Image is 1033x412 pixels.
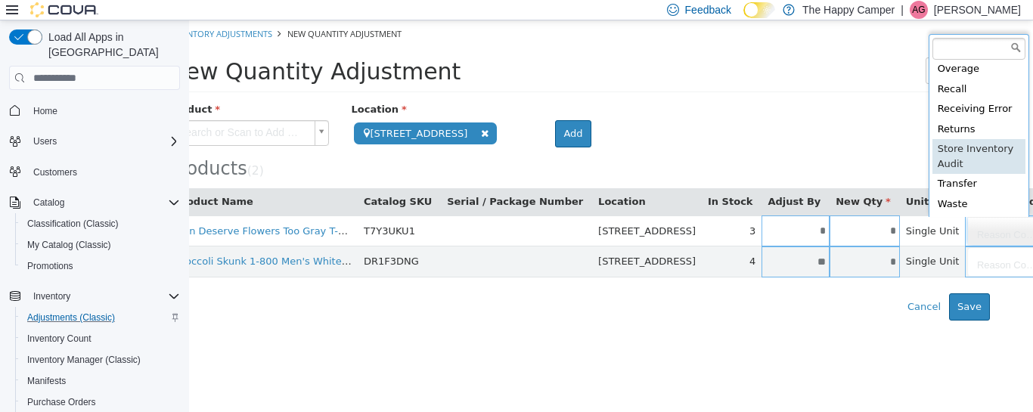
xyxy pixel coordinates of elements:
[42,29,180,60] span: Load All Apps in [GEOGRAPHIC_DATA]
[3,99,186,121] button: Home
[21,215,180,233] span: Classification (Classic)
[27,132,63,150] button: Users
[33,166,77,178] span: Customers
[3,161,186,183] button: Customers
[27,194,180,212] span: Catalog
[912,1,925,19] span: Ag
[27,333,92,345] span: Inventory Count
[27,311,115,324] span: Adjustments (Classic)
[743,153,836,174] div: Transfer
[21,330,98,348] a: Inventory Count
[21,372,180,390] span: Manifests
[15,307,186,328] button: Adjustments (Classic)
[21,351,180,369] span: Inventory Manager (Classic)
[743,39,836,59] div: Overage
[15,370,186,392] button: Manifests
[21,351,147,369] a: Inventory Manager (Classic)
[27,132,180,150] span: Users
[743,2,775,18] input: Dark Mode
[27,287,76,305] button: Inventory
[27,287,180,305] span: Inventory
[33,135,57,147] span: Users
[901,1,904,19] p: |
[21,257,180,275] span: Promotions
[15,349,186,370] button: Inventory Manager (Classic)
[934,1,1021,19] p: [PERSON_NAME]
[15,234,186,256] button: My Catalog (Classic)
[27,194,70,212] button: Catalog
[27,375,66,387] span: Manifests
[21,215,125,233] a: Classification (Classic)
[3,131,186,152] button: Users
[21,372,72,390] a: Manifests
[15,328,186,349] button: Inventory Count
[743,18,744,19] span: Dark Mode
[15,256,186,277] button: Promotions
[33,105,57,117] span: Home
[27,260,73,272] span: Promotions
[27,239,111,251] span: My Catalog (Classic)
[21,330,180,348] span: Inventory Count
[21,308,121,327] a: Adjustments (Classic)
[910,1,928,19] div: Alex goretti
[21,308,180,327] span: Adjustments (Classic)
[33,290,70,302] span: Inventory
[27,396,96,408] span: Purchase Orders
[27,101,180,119] span: Home
[27,163,180,181] span: Customers
[743,174,836,194] div: Waste
[743,79,836,99] div: Receiving Error
[21,393,180,411] span: Purchase Orders
[743,59,836,79] div: Recall
[802,1,895,19] p: The Happy Camper
[21,393,102,411] a: Purchase Orders
[27,354,141,366] span: Inventory Manager (Classic)
[21,257,79,275] a: Promotions
[3,192,186,213] button: Catalog
[15,213,186,234] button: Classification (Classic)
[21,236,180,254] span: My Catalog (Classic)
[21,236,117,254] a: My Catalog (Classic)
[33,197,64,209] span: Catalog
[27,218,119,230] span: Classification (Classic)
[3,286,186,307] button: Inventory
[27,102,64,120] a: Home
[743,119,836,153] div: Store Inventory Audit
[27,163,83,181] a: Customers
[30,2,98,17] img: Cova
[685,2,731,17] span: Feedback
[743,99,836,119] div: Returns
